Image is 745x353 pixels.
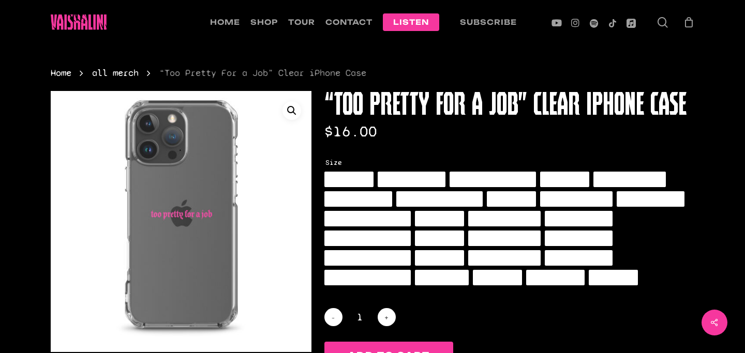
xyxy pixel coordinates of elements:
input: + [378,308,396,326]
img: clear-case-for-iphone-iphone-16-pro-max-case-on-phone-6746101e4983b.jpg [51,91,311,351]
li: iPhone XR [589,270,638,285]
li: iPhone 12 Pro [324,191,392,207]
li: iPhone 11 Pro Max [450,172,536,187]
a: Subscribe [450,18,527,27]
li: iPhone 16 Plus [468,250,541,266]
img: Vaishalini [51,14,107,30]
h1: “Too Pretty For a Job” Clear iPhone Case [324,91,695,116]
li: iPhone 11 [324,172,374,187]
a: tour [288,18,315,27]
span: contact [325,18,373,26]
a: all merch [92,67,139,79]
li: iPhone X/XS [526,270,585,285]
span: listen [393,18,429,26]
li: iPhone 14 Pro [545,211,613,226]
li: iPhone 15 Plus [468,231,541,246]
li: iPhone 15 [415,231,464,246]
li: iPhone 7/8 [415,270,469,285]
span: home [210,18,240,26]
a: shop [250,18,278,27]
span: shop [250,18,278,26]
li: iPhone 16 Pro [545,250,613,266]
input: Qty [348,308,372,326]
li: iPhone 11 Pro [378,172,445,187]
li: iPhone 12 Pro Max [396,191,483,207]
span: 16.00 [324,122,377,141]
span: $ [324,122,333,141]
li: iPhone SE [473,270,522,285]
li: iPhone 13 [487,191,536,207]
a: contact [325,18,373,27]
a: Cart [683,17,695,28]
li: iPhone 15 Pro [545,231,613,246]
span: tour [288,18,315,26]
li: iPhone 12 [540,172,589,187]
span: “Too Pretty For a Job” Clear iPhone Case [159,67,366,79]
label: Size [325,159,342,166]
li: iPhone 13 Pro Max [324,211,411,226]
li: iPhone 14 Plus [468,211,541,226]
span: Subscribe [460,18,517,26]
a: listen [383,18,439,27]
li: iPhone 14 Pro Max [324,231,411,246]
input: - [324,308,342,326]
li: iPhone 13 mini [540,191,613,207]
li: iPhone 16 Pro Max [324,270,411,285]
li: iPhone 13 Pro [617,191,684,207]
a: home [210,18,240,27]
li: iPhone 14 [415,211,464,226]
li: iPhone 15 Pro Max [324,250,411,266]
ul: Size [324,170,690,287]
li: iPhone 16 [415,250,464,266]
a: Home [51,67,71,79]
li: iPhone 12 mini [593,172,666,187]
